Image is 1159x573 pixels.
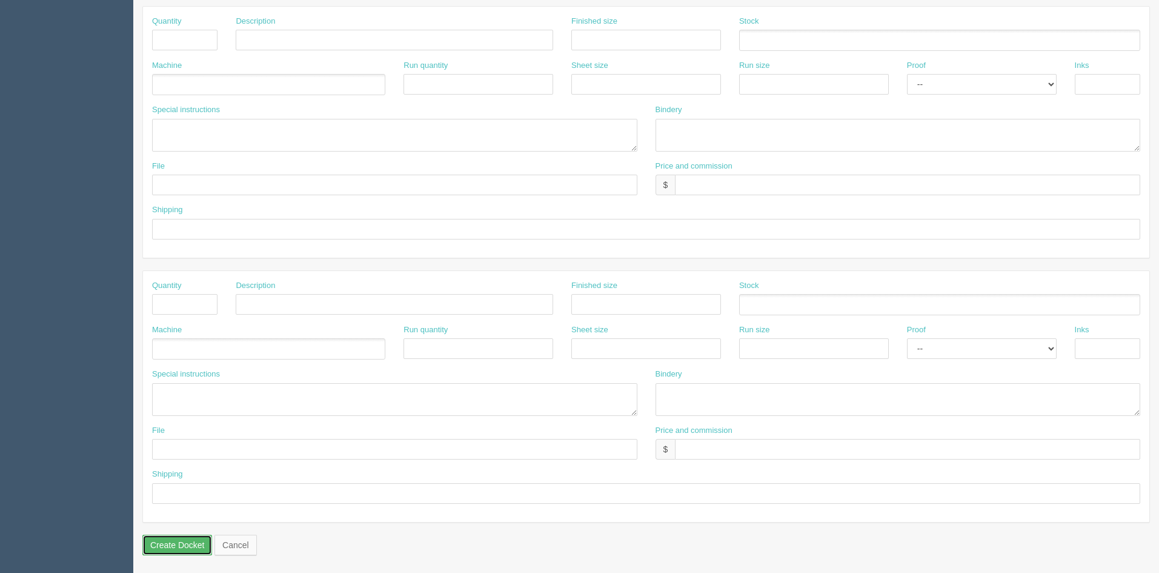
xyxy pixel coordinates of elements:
span: translation missing: en.helpers.links.cancel [222,540,249,550]
label: Bindery [656,369,682,380]
label: Special instructions [152,369,220,380]
label: Machine [152,60,182,72]
label: Finished size [571,280,617,292]
label: Inks [1075,60,1089,72]
label: File [152,425,165,437]
label: Shipping [152,204,183,216]
label: Shipping [152,469,183,480]
div: $ [656,175,676,195]
label: Description [236,16,275,27]
div: $ [656,439,676,460]
label: Price and commission [656,425,732,437]
label: Sheet size [571,324,608,336]
label: Quantity [152,16,181,27]
label: Run quantity [403,324,448,336]
label: Finished size [571,16,617,27]
label: File [152,161,165,172]
label: Inks [1075,324,1089,336]
label: Proof [907,60,926,72]
label: Run quantity [403,60,448,72]
input: Create Docket [142,535,212,555]
label: Special instructions [152,104,220,116]
label: Machine [152,324,182,336]
label: Bindery [656,104,682,116]
label: Quantity [152,280,181,292]
label: Run size [739,60,770,72]
a: Cancel [214,535,257,555]
label: Price and commission [656,161,732,172]
label: Proof [907,324,926,336]
label: Sheet size [571,60,608,72]
label: Run size [739,324,770,336]
label: Stock [739,16,759,27]
label: Stock [739,280,759,292]
label: Description [236,280,275,292]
